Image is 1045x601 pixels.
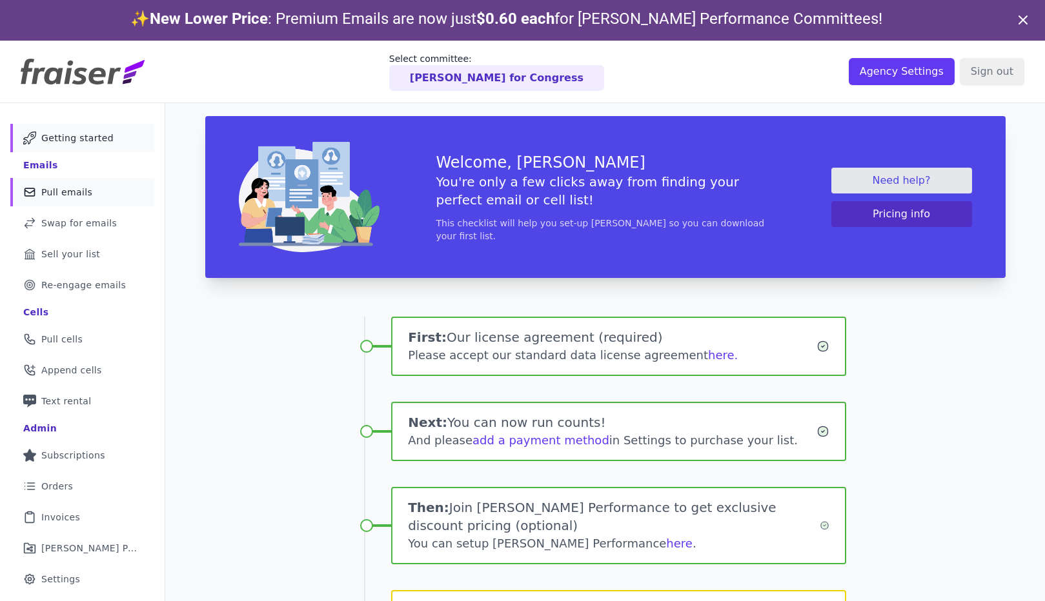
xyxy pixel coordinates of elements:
a: Getting started [10,124,154,152]
h1: You can now run counts! [408,413,817,431]
span: First: [408,330,447,345]
h1: Our license agreement (required) [408,328,817,346]
a: Select committee: [PERSON_NAME] for Congress [389,52,604,91]
input: Sign out [960,58,1024,85]
span: Swap for emails [41,217,117,230]
span: Text rental [41,395,92,408]
span: Sell your list [41,248,100,261]
a: Swap for emails [10,209,154,237]
span: Subscriptions [41,449,105,462]
button: Pricing info [831,201,972,227]
h1: Join [PERSON_NAME] Performance to get exclusive discount pricing (optional) [408,498,819,535]
a: Subscriptions [10,441,154,469]
div: Cells [23,306,48,319]
img: Fraiser Logo [21,59,145,84]
span: Settings [41,573,80,586]
p: This checklist will help you set-up [PERSON_NAME] so you can download your first list. [436,217,775,242]
p: Select committee: [389,52,604,65]
a: Pull cells [10,325,154,353]
span: Re-engage emails [41,279,126,291]
div: Please accept our standard data license agreement [408,346,817,364]
a: Pull emails [10,178,154,206]
span: [PERSON_NAME] Performance [41,542,139,555]
span: Append cells [41,364,102,377]
a: here [666,537,693,550]
a: add a payment method [472,433,609,447]
div: You can setup [PERSON_NAME] Performance . [408,535,819,553]
a: Sell your list [10,240,154,268]
span: Pull emails [41,186,92,199]
a: Settings [10,565,154,593]
div: Emails [23,159,58,172]
h3: Welcome, [PERSON_NAME] [436,152,775,173]
a: Orders [10,472,154,500]
a: Append cells [10,356,154,384]
div: And please in Settings to purchase your list. [408,431,817,449]
a: Text rental [10,387,154,415]
span: Next: [408,415,447,430]
a: Re-engage emails [10,271,154,299]
div: Admin [23,422,57,435]
span: Invoices [41,511,80,524]
h5: You're only a few clicks away from finding your perfect email or cell list! [436,173,775,209]
p: [PERSON_NAME] for Congress [410,70,583,86]
span: Getting started [41,132,114,144]
a: Invoices [10,503,154,531]
input: Agency Settings [849,58,955,85]
a: [PERSON_NAME] Performance [10,534,154,562]
span: Orders [41,480,73,493]
span: Then: [408,500,449,515]
a: Need help? [831,168,972,193]
span: Pull cells [41,333,83,346]
img: img [239,142,380,252]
